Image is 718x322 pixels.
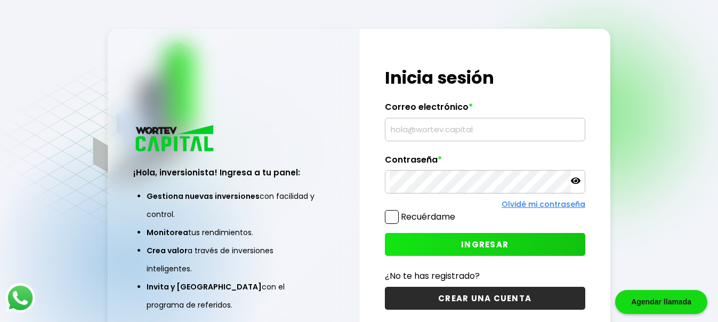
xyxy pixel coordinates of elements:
span: Crea valor [147,245,188,256]
label: Contraseña [385,155,585,171]
h3: ¡Hola, inversionista! Ingresa a tu panel: [133,166,334,179]
span: INGRESAR [461,239,509,250]
li: a través de inversiones inteligentes. [147,241,320,278]
li: tus rendimientos. [147,223,320,241]
a: ¿No te has registrado?CREAR UNA CUENTA [385,269,585,310]
div: Agendar llamada [615,290,707,314]
p: ¿No te has registrado? [385,269,585,283]
span: Invita y [GEOGRAPHIC_DATA] [147,281,262,292]
span: Monitorea [147,227,188,238]
button: CREAR UNA CUENTA [385,287,585,310]
label: Correo electrónico [385,102,585,118]
img: logo_wortev_capital [133,124,217,155]
h1: Inicia sesión [385,65,585,91]
input: hola@wortev.capital [390,118,580,141]
a: Olvidé mi contraseña [502,199,585,210]
img: logos_whatsapp-icon.242b2217.svg [5,283,35,313]
li: con facilidad y control. [147,187,320,223]
label: Recuérdame [401,211,455,223]
button: INGRESAR [385,233,585,256]
li: con el programa de referidos. [147,278,320,314]
span: Gestiona nuevas inversiones [147,191,260,202]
